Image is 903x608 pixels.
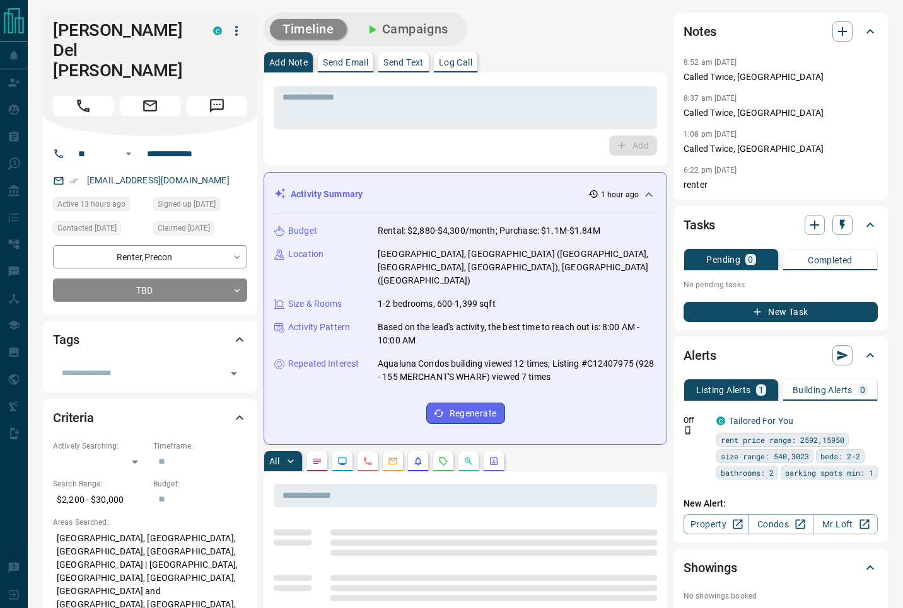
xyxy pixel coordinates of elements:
[463,456,474,466] svg: Opportunities
[748,514,813,534] a: Condos
[684,215,715,235] h2: Tasks
[759,386,764,394] p: 1
[721,450,809,462] span: size range: 540,3023
[413,456,423,466] svg: Listing Alerts
[721,466,774,479] span: bathrooms: 2
[378,248,656,287] p: [GEOGRAPHIC_DATA], [GEOGRAPHIC_DATA] ([GEOGRAPHIC_DATA], [GEOGRAPHIC_DATA], [GEOGRAPHIC_DATA]), [...
[312,456,322,466] svg: Notes
[684,71,878,84] p: Called Twice, [GEOGRAPHIC_DATA]
[378,224,600,238] p: Rental: $2,880-$4,300/month; Purchase: $1.1M-$1.84M
[225,365,243,382] button: Open
[808,256,853,265] p: Completed
[696,386,751,394] p: Listing Alerts
[748,255,753,264] p: 0
[288,357,359,370] p: Repeated Interest
[158,198,216,210] span: Signed up [DATE]
[53,478,147,490] p: Search Range:
[684,178,878,192] p: renter
[291,188,363,201] p: Activity Summary
[213,26,222,35] div: condos.ca
[153,197,247,215] div: Fri Sep 26 2025
[684,16,878,47] div: Notes
[363,456,373,466] svg: Calls
[269,58,308,67] p: Add Note
[813,514,878,534] a: Mr.Loft
[439,58,472,67] p: Log Call
[684,514,749,534] a: Property
[378,321,656,347] p: Based on the lead's activity, the best time to reach out is: 8:00 AM - 10:00 AM
[684,21,716,42] h2: Notes
[323,58,368,67] p: Send Email
[337,456,347,466] svg: Lead Browsing Activity
[53,324,247,355] div: Tags
[684,166,737,175] p: 6:22 pm [DATE]
[684,558,737,578] h2: Showings
[684,94,737,103] p: 8:37 am [DATE]
[153,478,247,490] p: Budget:
[378,297,496,311] p: 1-2 bedrooms, 600-1,399 sqft
[53,20,194,81] h1: [PERSON_NAME] Del [PERSON_NAME]
[274,183,656,206] div: Activity Summary1 hour ago
[87,175,230,185] a: [EMAIL_ADDRESS][DOMAIN_NAME]
[53,440,147,452] p: Actively Searching:
[288,248,323,261] p: Location
[793,386,853,394] p: Building Alerts
[53,408,94,428] h2: Criteria
[684,130,737,139] p: 1:08 pm [DATE]
[378,357,656,384] p: Aqualuna Condos building viewed 12 times; Listing #C12407975 (928 - 155 MERCHANT'S WHARF) viewed ...
[716,416,725,425] div: condos.ca
[426,403,505,424] button: Regenerate
[684,415,709,426] p: Off
[53,278,247,302] div: TBD
[53,245,247,268] div: Renter , Precon
[601,189,639,200] p: 1 hour ago
[706,255,740,264] p: Pending
[120,96,180,116] span: Email
[187,96,247,116] span: Message
[684,58,737,67] p: 8:52 am [DATE]
[684,106,878,120] p: Called Twice, [GEOGRAPHIC_DATA]
[288,297,342,311] p: Size & Rooms
[53,517,247,528] p: Areas Searched:
[158,222,210,234] span: Claimed [DATE]
[53,490,147,510] p: $2,200 - $30,000
[820,450,860,462] span: beds: 2-2
[121,146,136,161] button: Open
[288,224,317,238] p: Budget
[684,142,878,156] p: Called Twice, [GEOGRAPHIC_DATA]
[684,497,878,510] p: New Alert:
[383,58,424,67] p: Send Text
[860,386,865,394] p: 0
[53,96,114,116] span: Call
[684,345,716,365] h2: Alerts
[269,457,279,466] p: All
[53,330,79,350] h2: Tags
[684,553,878,583] div: Showings
[53,221,147,239] div: Fri Sep 26 2025
[69,176,78,185] svg: Email Verified
[684,210,878,240] div: Tasks
[53,197,147,215] div: Tue Oct 14 2025
[438,456,448,466] svg: Requests
[153,221,247,239] div: Fri Sep 26 2025
[352,19,461,40] button: Campaigns
[288,321,350,334] p: Activity Pattern
[388,456,398,466] svg: Emails
[684,426,692,435] svg: Push Notification Only
[57,198,125,210] span: Active 13 hours ago
[785,466,873,479] span: parking spots min: 1
[684,340,878,370] div: Alerts
[53,403,247,433] div: Criteria
[153,440,247,452] p: Timeframe:
[489,456,499,466] svg: Agent Actions
[721,433,844,446] span: rent price range: 2592,15950
[729,416,793,426] a: Tailored For You
[684,275,878,294] p: No pending tasks
[270,19,347,40] button: Timeline
[684,590,878,602] p: No showings booked
[57,222,117,234] span: Contacted [DATE]
[684,302,878,322] button: New Task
